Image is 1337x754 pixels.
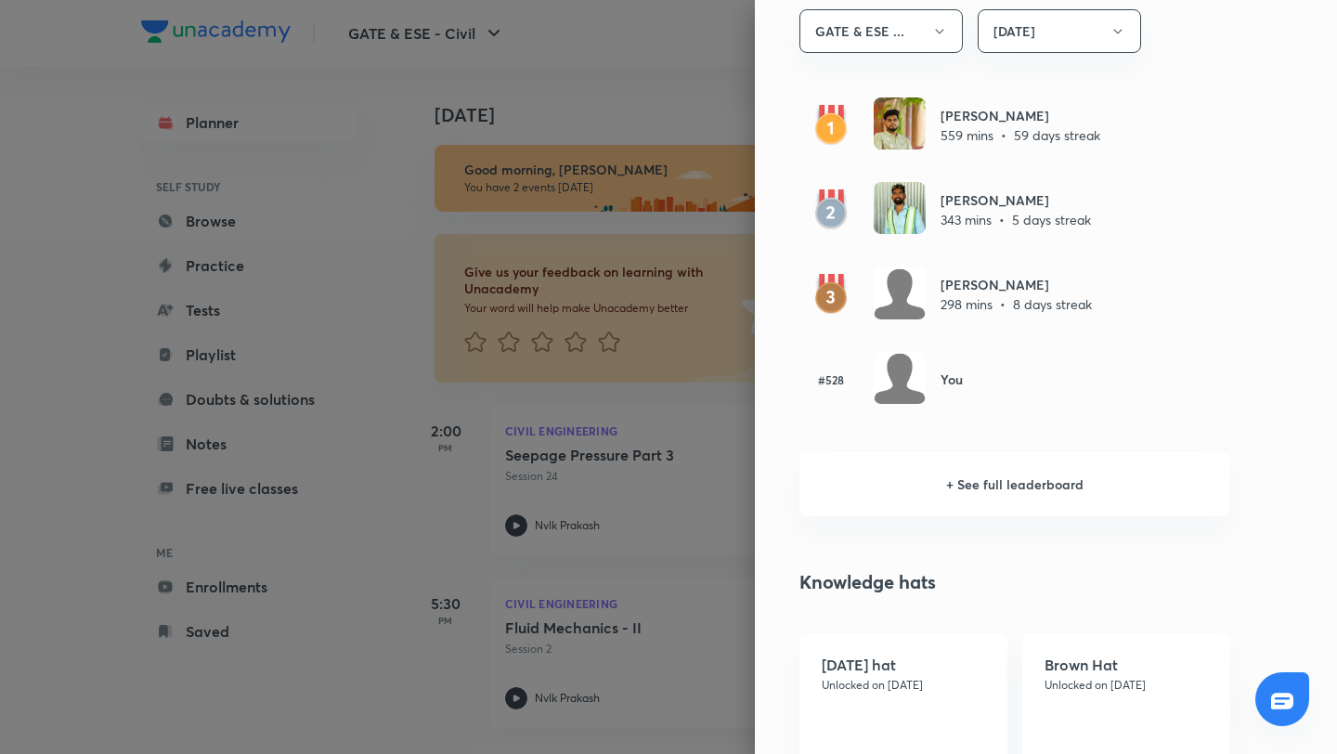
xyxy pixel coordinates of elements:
h5: Brown Hat [1045,656,1208,673]
p: Unlocked on [DATE] [822,677,985,694]
p: 298 mins • 8 days streak [941,294,1092,314]
img: Avatar [874,352,926,404]
h6: + See full leaderboard [799,452,1230,516]
img: Avatar [874,267,926,319]
button: [DATE] [978,9,1141,53]
img: rank3.svg [799,274,863,315]
h6: [PERSON_NAME] [941,106,1100,125]
img: Avatar [874,97,926,149]
button: GATE & ESE ... [799,9,963,53]
p: 559 mins • 59 days streak [941,125,1100,145]
p: Unlocked on [DATE] [1045,677,1208,694]
img: rank2.svg [799,189,863,230]
img: rank1.svg [799,105,863,146]
h6: [PERSON_NAME] [941,275,1092,294]
h6: [PERSON_NAME] [941,190,1091,210]
p: 343 mins • 5 days streak [941,210,1091,229]
h6: #528 [799,371,863,388]
h4: Knowledge hats [799,568,1230,596]
h6: You [941,370,963,389]
img: Avatar [874,182,926,234]
h5: [DATE] hat [822,656,985,673]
